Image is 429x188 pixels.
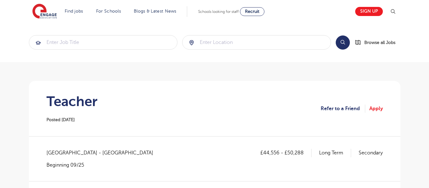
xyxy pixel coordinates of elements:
p: Long Term [319,149,351,157]
span: Schools looking for staff [198,9,239,14]
a: Refer to a Friend [321,105,365,113]
p: £44,556 - £50,288 [260,149,312,157]
span: Browse all Jobs [364,39,395,46]
span: [GEOGRAPHIC_DATA] - [GEOGRAPHIC_DATA] [46,149,160,157]
a: Browse all Jobs [355,39,400,46]
p: Secondary [359,149,383,157]
span: Recruit [245,9,259,14]
a: Sign up [355,7,383,16]
a: Recruit [240,7,264,16]
p: Beginning 09/25 [46,162,160,169]
button: Search [336,35,350,50]
input: Submit [29,35,177,49]
div: Submit [182,35,331,50]
a: For Schools [96,9,121,13]
span: Posted [DATE] [46,117,75,122]
a: Find jobs [65,9,83,13]
a: Apply [369,105,383,113]
div: Submit [29,35,178,50]
a: Blogs & Latest News [134,9,176,13]
h1: Teacher [46,94,97,109]
img: Engage Education [32,4,57,19]
input: Submit [182,35,331,49]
